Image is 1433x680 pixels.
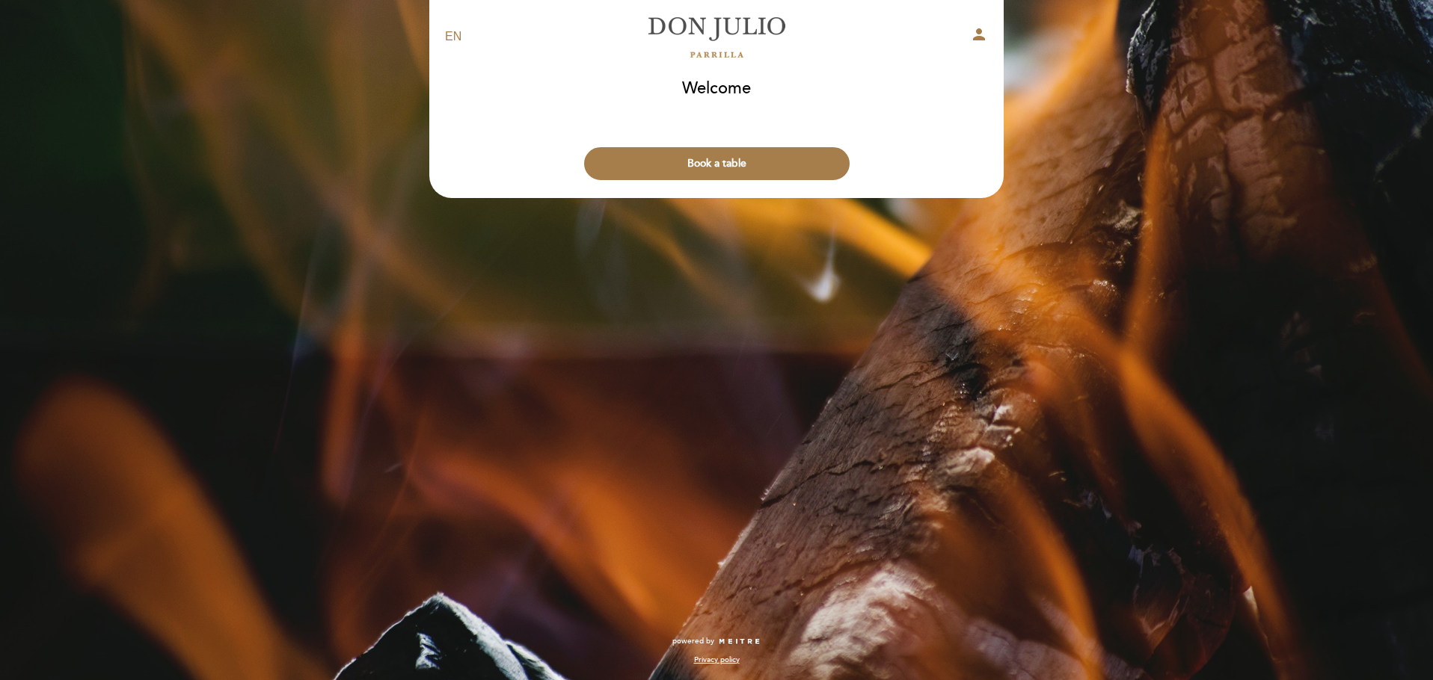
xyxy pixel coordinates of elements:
[672,636,761,646] a: powered by
[970,25,988,49] button: person
[682,80,751,98] h1: Welcome
[970,25,988,43] i: person
[694,655,740,665] a: Privacy policy
[672,636,714,646] span: powered by
[718,638,761,646] img: MEITRE
[584,147,850,180] button: Book a table
[623,16,810,58] a: [PERSON_NAME]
